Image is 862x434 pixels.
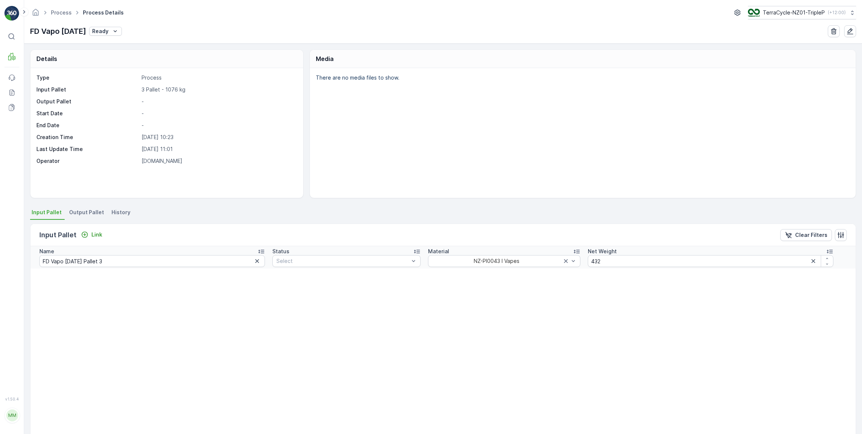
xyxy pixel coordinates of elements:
button: Ready [89,27,122,36]
p: [DOMAIN_NAME] [142,157,295,165]
a: Process [51,9,72,16]
p: There are no media files to show. [316,74,848,81]
p: Operator [36,157,139,165]
p: Start Date [36,110,139,117]
input: Search [39,255,265,267]
p: - [142,122,295,129]
p: Input Pallet [36,86,139,93]
p: Input Pallet [39,230,77,240]
a: Homepage [32,11,40,17]
p: Link [91,231,102,238]
img: logo [4,6,19,21]
p: Status [272,248,289,255]
button: Clear Filters [780,229,832,241]
p: Output Pallet [36,98,139,105]
p: Material [428,248,449,255]
p: - [142,98,295,105]
p: 3 Pallet - 1076 kg [142,86,295,93]
p: Details [36,54,57,63]
button: TerraCycle-NZ01-TripleP(+12:00) [748,6,856,19]
p: FD Vapo [DATE] [30,26,86,37]
span: History [111,209,130,216]
input: Search [588,255,833,267]
span: Output Pallet [69,209,104,216]
img: TC_7kpGtVS.png [748,9,760,17]
p: End Date [36,122,139,129]
button: MM [4,403,19,428]
p: Process [142,74,295,81]
button: Link [78,230,105,239]
p: TerraCycle-NZ01-TripleP [763,9,825,16]
p: Media [316,54,334,63]
p: ( +12:00 ) [828,10,846,16]
span: Process Details [81,9,125,16]
span: Input Pallet [32,209,62,216]
p: - [142,110,295,117]
p: Last Update Time [36,145,139,153]
p: [DATE] 11:01 [142,145,295,153]
p: Select [276,257,409,265]
p: Name [39,248,54,255]
p: Creation Time [36,134,139,141]
p: Type [36,74,139,81]
p: Clear Filters [795,231,827,239]
p: Ready [92,28,108,35]
div: MM [6,409,18,421]
p: Net Weight [588,248,617,255]
span: v 1.50.4 [4,397,19,401]
p: [DATE] 10:23 [142,134,295,141]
